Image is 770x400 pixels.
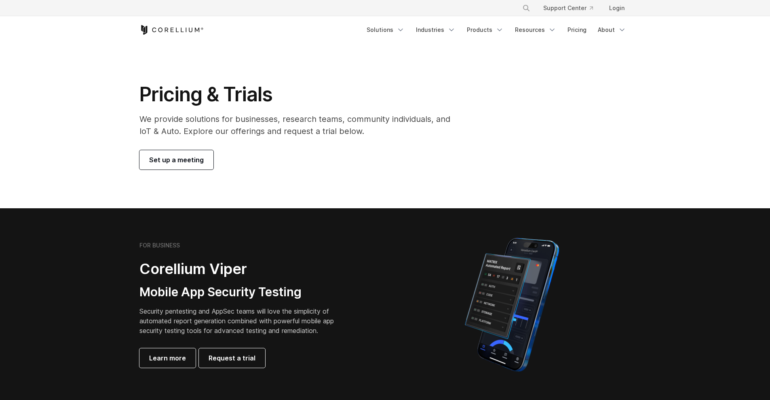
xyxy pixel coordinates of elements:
a: About [593,23,631,37]
a: Corellium Home [139,25,204,35]
a: Products [462,23,508,37]
a: Solutions [362,23,409,37]
a: Login [603,1,631,15]
h1: Pricing & Trials [139,82,462,107]
button: Search [519,1,534,15]
span: Request a trial [209,353,255,363]
div: Navigation Menu [513,1,631,15]
a: Pricing [563,23,591,37]
p: We provide solutions for businesses, research teams, community individuals, and IoT & Auto. Explo... [139,113,462,137]
p: Security pentesting and AppSec teams will love the simplicity of automated report generation comb... [139,306,346,335]
h2: Corellium Viper [139,260,346,278]
a: Resources [510,23,561,37]
a: Request a trial [199,348,265,368]
img: Corellium MATRIX automated report on iPhone showing app vulnerability test results across securit... [451,234,573,375]
span: Set up a meeting [149,155,204,165]
span: Learn more [149,353,186,363]
h6: FOR BUSINESS [139,242,180,249]
h3: Mobile App Security Testing [139,285,346,300]
a: Learn more [139,348,196,368]
a: Set up a meeting [139,150,213,170]
div: Navigation Menu [362,23,631,37]
a: Industries [411,23,460,37]
a: Support Center [537,1,599,15]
